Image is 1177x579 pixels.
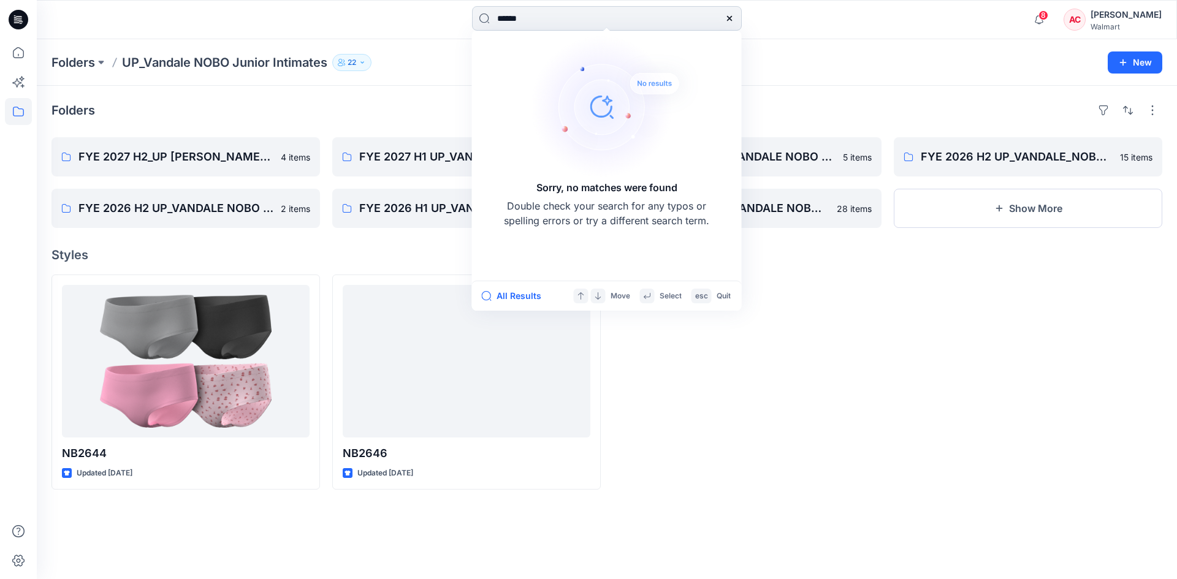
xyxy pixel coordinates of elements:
p: 5 items [843,151,872,164]
p: 15 items [1120,151,1152,164]
p: Double check your search for any typos or spelling errors or try a different search term. [503,199,711,228]
a: FYE 2027 H2_UP [PERSON_NAME] NOBO PANTIES4 items [51,137,320,176]
a: FYE 2026 H1 UP_VANDALE NOBO PANTIES28 items [613,189,882,228]
p: FYE 2027 H1 UP_VANDALE NOBO PANTIES [359,148,549,165]
h4: Styles [51,248,1162,262]
a: NB2646 [343,285,590,437]
a: FYE 2026 H2 UP_VANDALE_NOBO PANTIES15 items [894,137,1162,176]
button: 22 [332,54,371,71]
div: AC [1064,9,1086,31]
p: NB2644 [62,445,310,462]
p: NB2646 [343,445,590,462]
p: Updated [DATE] [77,467,132,480]
p: 4 items [281,151,310,164]
p: FYE 2027 H2_UP [PERSON_NAME] NOBO PANTIES [78,148,273,165]
a: FYE 2027 H1 UP_VANDALE NOBO PANTIES44 items [332,137,601,176]
p: Quit [717,290,731,303]
button: New [1108,51,1162,74]
a: NB2644 [62,285,310,437]
div: [PERSON_NAME] [1091,7,1162,22]
a: FYE 2027 H1 UP_VANDALE NOBO BRAS5 items [613,137,882,176]
img: Sorry, no matches were found [531,33,703,180]
p: 2 items [281,202,310,215]
p: FYE 2026 H2 UP_VANDALE NOBO BRAS [78,200,273,217]
h5: Sorry, no matches were found [536,180,677,195]
p: Move [611,290,630,303]
a: FYE 2026 H2 UP_VANDALE NOBO BRAS2 items [51,189,320,228]
a: FYE 2026 H1 UP_VANDALE NOBO BRAS2 items [332,189,601,228]
div: Walmart [1091,22,1162,31]
p: Updated [DATE] [357,467,413,480]
p: FYE 2026 H2 UP_VANDALE_NOBO PANTIES [921,148,1113,165]
span: 8 [1038,10,1048,20]
button: Show More [894,189,1162,228]
p: UP_Vandale NOBO Junior Intimates [122,54,327,71]
a: Folders [51,54,95,71]
p: FYE 2026 H1 UP_VANDALE NOBO BRAS [359,200,554,217]
h4: Folders [51,103,95,118]
p: 22 [348,56,356,69]
p: 28 items [837,202,872,215]
button: All Results [482,289,549,303]
p: esc [695,290,708,303]
p: Select [660,290,682,303]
